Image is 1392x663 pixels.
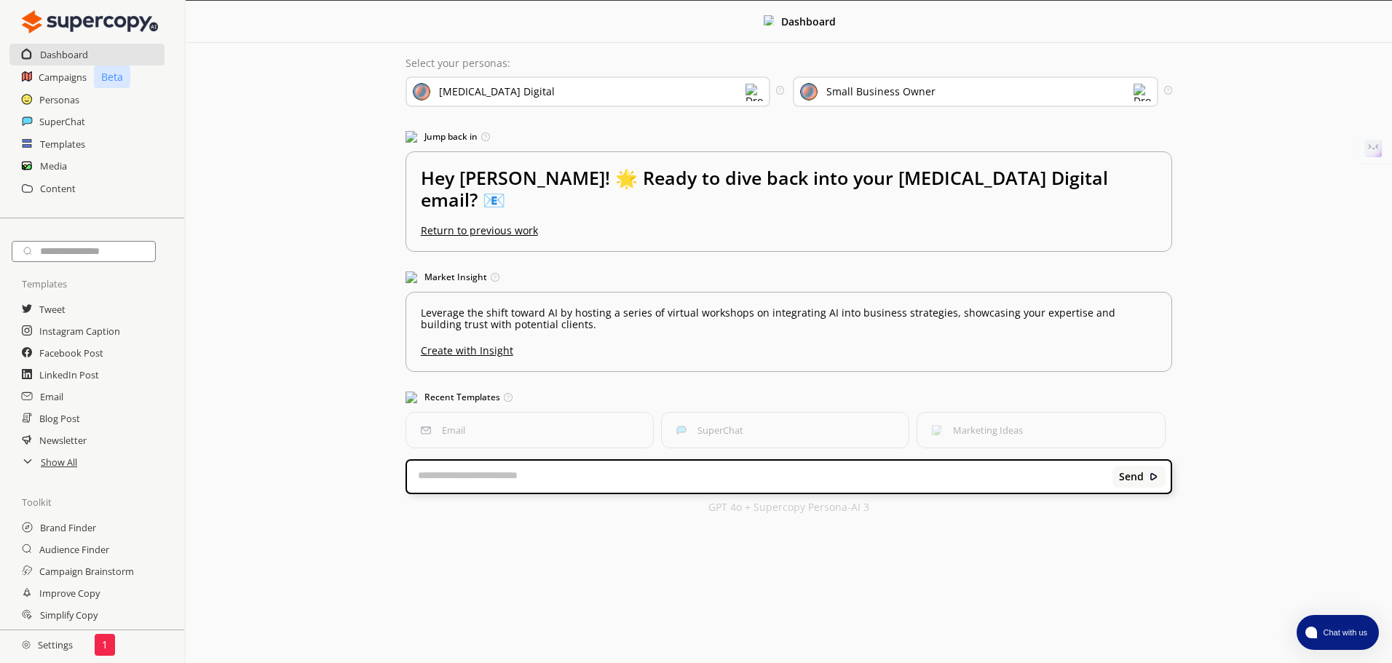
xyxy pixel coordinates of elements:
[1119,471,1144,483] b: Send
[40,155,67,177] a: Media
[406,57,1173,69] p: Select your personas:
[800,83,818,100] img: Audience Icon
[22,640,31,649] img: Close
[676,425,687,435] img: SuperChat
[39,560,134,582] a: Campaign Brainstorm
[40,517,96,539] a: Brand Finder
[39,320,120,342] a: Instagram Caption
[40,386,63,408] a: Email
[1297,615,1379,650] button: atlas-launcher
[406,126,1173,148] h3: Jump back in
[781,15,836,28] b: Dashboard
[22,7,158,36] img: Close
[40,604,98,626] a: Simplify Copy
[421,338,1158,357] u: Create with Insight
[661,412,909,448] button: SuperChatSuperChat
[406,131,417,143] img: Jump Back In
[39,66,87,88] a: Campaigns
[776,86,785,95] img: Tooltip Icon
[504,393,513,402] img: Tooltip Icon
[1134,84,1151,101] img: Dropdown Icon
[39,429,87,451] a: Newsletter
[406,386,1173,408] h3: Recent Templates
[39,364,99,386] a: LinkedIn Post
[746,84,763,101] img: Dropdown Icon
[1317,627,1370,638] span: Chat with us
[421,167,1158,225] h2: Hey [PERSON_NAME]! 🌟 Ready to dive back into your [MEDICAL_DATA] Digital email? 📧
[39,539,109,560] a: Audience Finder
[40,44,88,65] a: Dashboard
[406,271,417,283] img: Market Insight
[421,223,538,237] u: Return to previous work
[102,639,108,651] p: 1
[39,626,96,648] a: Expand Copy
[40,133,85,155] a: Templates
[406,412,654,448] button: EmailEmail
[764,15,774,25] img: Close
[421,307,1158,330] p: Leverage the shift toward AI by hosting a series of virtual workshops on integrating AI into busi...
[421,425,431,435] img: Email
[413,83,430,100] img: Brand Icon
[39,89,79,111] a: Personas
[917,412,1165,448] button: Marketing IdeasMarketing Ideas
[826,86,936,98] div: Small Business Owner
[39,298,66,320] a: Tweet
[39,582,100,604] a: Improve Copy
[1164,86,1173,95] img: Tooltip Icon
[481,132,490,141] img: Tooltip Icon
[491,273,499,282] img: Tooltip Icon
[40,178,76,199] a: Content
[39,342,103,364] a: Facebook Post
[39,111,85,132] a: SuperChat
[41,451,77,473] a: Show All
[439,86,555,98] div: [MEDICAL_DATA] Digital
[39,408,80,429] a: Blog Post
[94,65,130,88] p: Beta
[1149,472,1159,482] img: Close
[708,501,869,513] p: GPT 4o + Supercopy Persona-AI 3
[406,392,417,403] img: Popular Templates
[406,266,1173,288] h3: Market Insight
[932,425,942,435] img: Marketing Ideas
